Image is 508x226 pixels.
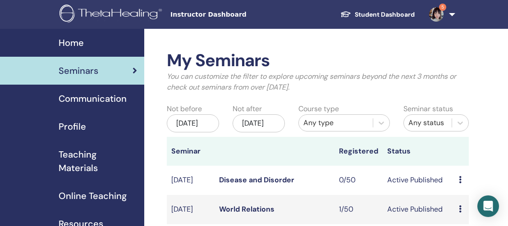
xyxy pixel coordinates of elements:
a: Student Dashboard [333,6,422,23]
div: Any status [408,118,447,128]
img: graduation-cap-white.svg [340,10,351,18]
div: [DATE] [233,114,285,132]
img: logo.png [59,5,165,25]
label: Course type [298,104,339,114]
img: default.jpg [429,7,444,22]
span: Profile [59,120,86,133]
span: Teaching Materials [59,148,137,175]
span: Seminars [59,64,98,77]
div: Any type [303,118,368,128]
th: Registered [334,137,382,166]
td: Active Published [383,166,455,195]
a: Disease and Disorder [219,175,294,185]
p: You can customize the filter to explore upcoming seminars beyond the next 3 months or check out s... [167,71,469,93]
label: Not before [167,104,202,114]
div: [DATE] [167,114,219,132]
div: Open Intercom Messenger [477,195,499,217]
td: 0/50 [334,166,382,195]
span: Communication [59,92,127,105]
span: Online Teaching [59,189,127,203]
td: [DATE] [167,166,215,195]
a: World Relations [219,204,275,214]
span: Home [59,36,84,50]
td: Active Published [383,195,455,224]
th: Seminar [167,137,215,166]
label: Not after [233,104,262,114]
h2: My Seminars [167,50,469,71]
label: Seminar status [403,104,453,114]
span: 5 [439,4,446,11]
td: [DATE] [167,195,215,224]
span: Instructor Dashboard [170,10,306,19]
td: 1/50 [334,195,382,224]
th: Status [383,137,455,166]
